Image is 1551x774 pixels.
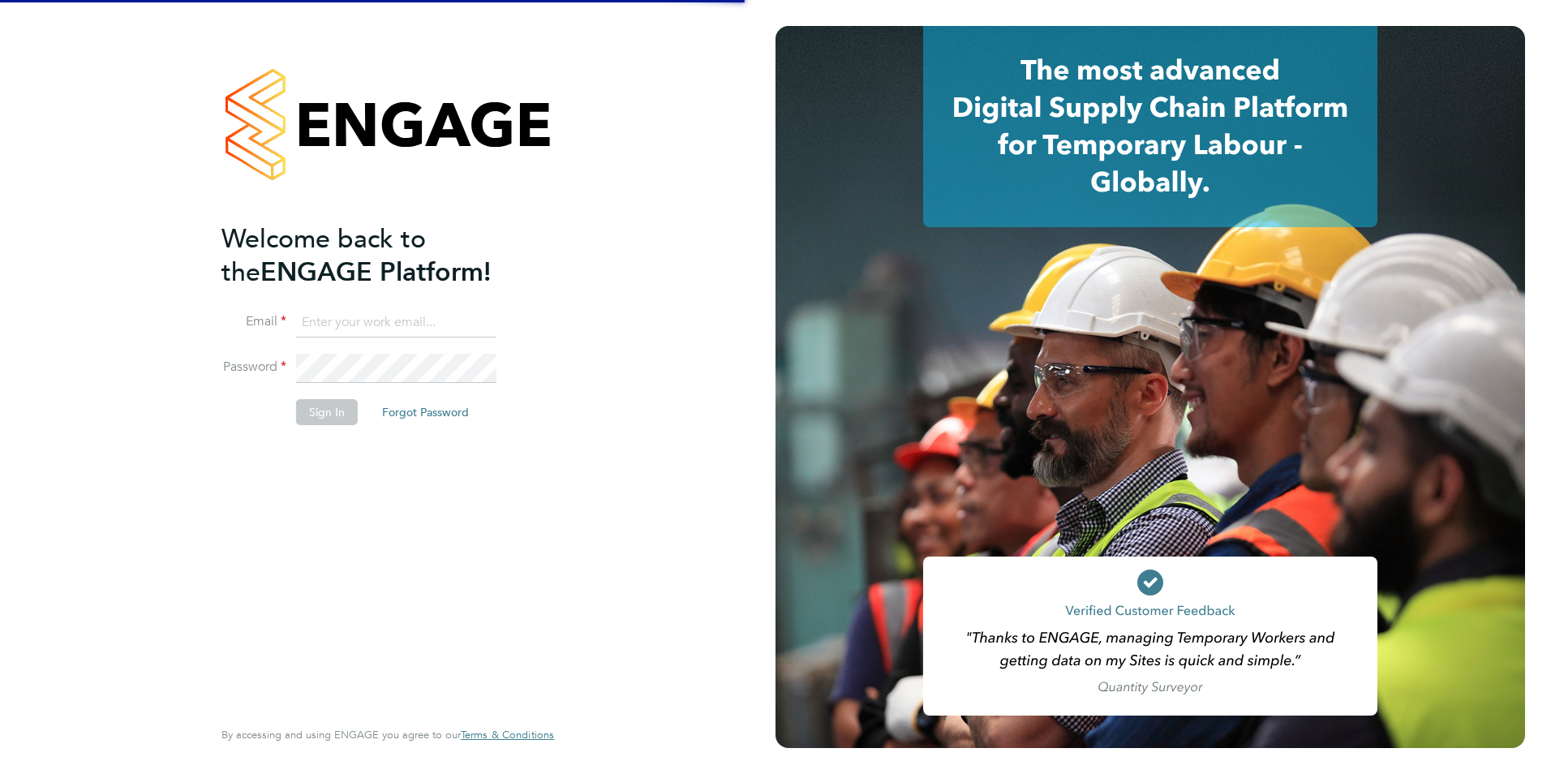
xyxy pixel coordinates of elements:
h2: ENGAGE Platform! [221,222,538,289]
a: Terms & Conditions [461,729,554,742]
span: Welcome back to the [221,223,426,288]
button: Forgot Password [369,399,482,425]
input: Enter your work email... [296,308,496,338]
span: By accessing and using ENGAGE you agree to our [221,728,554,742]
label: Email [221,313,286,330]
button: Sign In [296,399,358,425]
label: Password [221,359,286,376]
